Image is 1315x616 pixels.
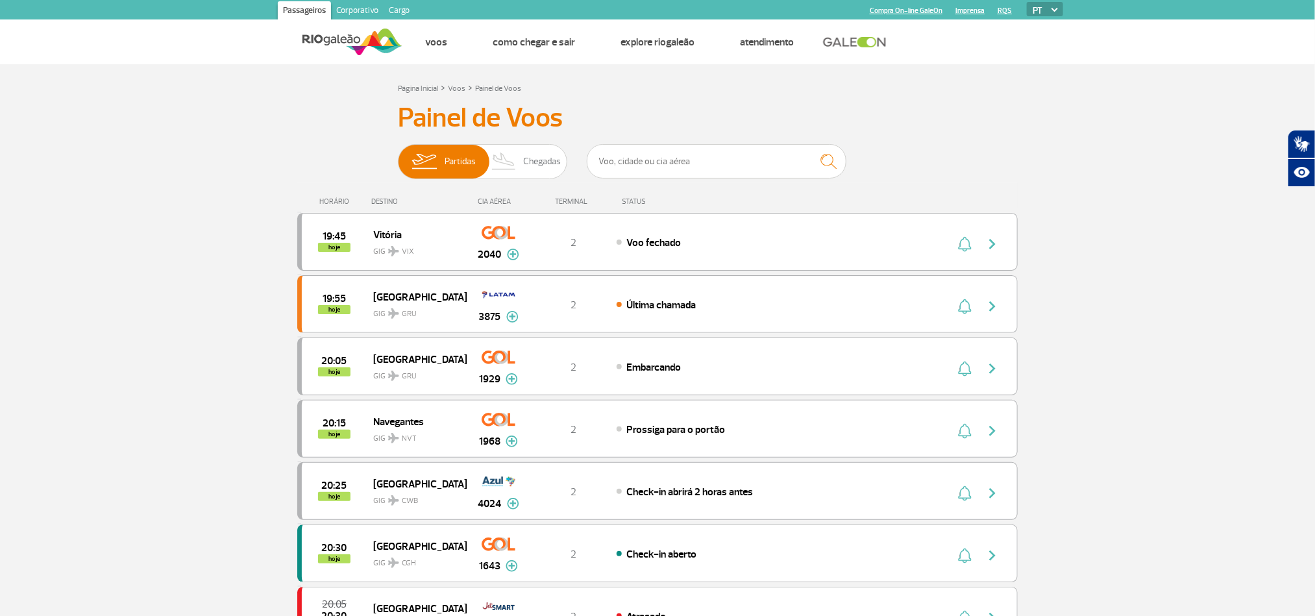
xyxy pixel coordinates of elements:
span: [GEOGRAPHIC_DATA] [373,537,456,554]
a: Painel de Voos [475,84,521,93]
a: Página Inicial [398,84,438,93]
input: Voo, cidade ou cia aérea [587,144,846,179]
div: CIA AÉREA [466,197,531,206]
span: 2 [571,299,576,312]
a: > [441,80,445,95]
span: GIG [373,363,456,382]
span: Chegadas [523,145,561,179]
span: Embarcando [626,361,681,374]
span: Prossiga para o portão [626,423,725,436]
a: RQS [998,6,1012,15]
span: hoje [318,554,350,563]
a: Cargo [384,1,415,22]
span: Navegantes [373,413,456,430]
span: Última chamada [626,299,696,312]
span: hoje [318,430,350,439]
span: hoje [318,367,350,376]
img: sino-painel-voo.svg [958,423,972,439]
span: 2 [571,423,576,436]
span: 2025-09-29 20:15:00 [323,419,346,428]
span: GIG [373,550,456,569]
img: destiny_airplane.svg [388,495,399,506]
span: GIG [373,488,456,507]
div: HORÁRIO [301,197,372,206]
img: seta-direita-painel-voo.svg [985,548,1000,563]
span: 2 [571,486,576,499]
span: GIG [373,239,456,258]
span: 2025-09-29 20:30:00 [322,543,347,552]
img: mais-info-painel-voo.svg [507,249,519,260]
span: GRU [402,308,417,320]
span: GIG [373,301,456,320]
img: mais-info-painel-voo.svg [507,498,519,510]
img: mais-info-painel-voo.svg [506,311,519,323]
a: Voos [425,36,447,49]
span: GIG [373,426,456,445]
div: STATUS [615,197,721,206]
img: sino-painel-voo.svg [958,236,972,252]
img: mais-info-painel-voo.svg [506,560,518,572]
span: hoje [318,305,350,314]
span: 2 [571,361,576,374]
div: DESTINO [372,197,467,206]
span: Check-in aberto [626,548,696,561]
a: > [468,80,473,95]
img: destiny_airplane.svg [388,246,399,256]
span: 2 [571,236,576,249]
span: CWB [402,495,418,507]
span: 1968 [479,434,500,449]
span: [GEOGRAPHIC_DATA] [373,475,456,492]
img: destiny_airplane.svg [388,558,399,568]
a: Compra On-line GaleOn [870,6,942,15]
span: 2025-09-29 19:45:00 [323,232,346,241]
span: 2040 [478,247,502,262]
span: 1929 [479,371,500,387]
span: 1643 [479,558,500,574]
span: 3875 [479,309,501,325]
img: seta-direita-painel-voo.svg [985,361,1000,376]
span: Check-in abrirá 2 horas antes [626,486,753,499]
span: 2025-09-29 20:05:00 [322,600,347,609]
img: seta-direita-painel-voo.svg [985,486,1000,501]
span: hoje [318,492,350,501]
img: sino-painel-voo.svg [958,486,972,501]
img: slider-embarque [404,145,445,179]
span: 2 [571,548,576,561]
span: 4024 [478,496,502,511]
a: Voos [448,84,465,93]
div: TERMINAL [531,197,615,206]
img: sino-painel-voo.svg [958,361,972,376]
img: sino-painel-voo.svg [958,299,972,314]
a: Explore RIOgaleão [621,36,694,49]
a: Corporativo [331,1,384,22]
span: Voo fechado [626,236,681,249]
img: seta-direita-painel-voo.svg [985,236,1000,252]
img: sino-painel-voo.svg [958,548,972,563]
a: Atendimento [740,36,794,49]
h3: Painel de Voos [398,102,917,134]
span: VIX [402,246,414,258]
span: hoje [318,243,350,252]
span: [GEOGRAPHIC_DATA] [373,288,456,305]
img: mais-info-painel-voo.svg [506,373,518,385]
img: destiny_airplane.svg [388,433,399,443]
button: Abrir tradutor de língua de sinais. [1288,130,1315,158]
span: 2025-09-29 20:05:00 [322,356,347,365]
span: 2025-09-29 20:25:00 [322,481,347,490]
img: slider-desembarque [485,145,523,179]
img: destiny_airplane.svg [388,371,399,381]
span: NVT [402,433,417,445]
div: Plugin de acessibilidade da Hand Talk. [1288,130,1315,187]
a: Imprensa [955,6,985,15]
span: Partidas [445,145,476,179]
button: Abrir recursos assistivos. [1288,158,1315,187]
span: [GEOGRAPHIC_DATA] [373,351,456,367]
span: 2025-09-29 19:55:00 [323,294,346,303]
a: Passageiros [278,1,331,22]
img: mais-info-painel-voo.svg [506,436,518,447]
span: Vitória [373,226,456,243]
img: seta-direita-painel-voo.svg [985,423,1000,439]
img: seta-direita-painel-voo.svg [985,299,1000,314]
img: destiny_airplane.svg [388,308,399,319]
a: Como chegar e sair [493,36,575,49]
